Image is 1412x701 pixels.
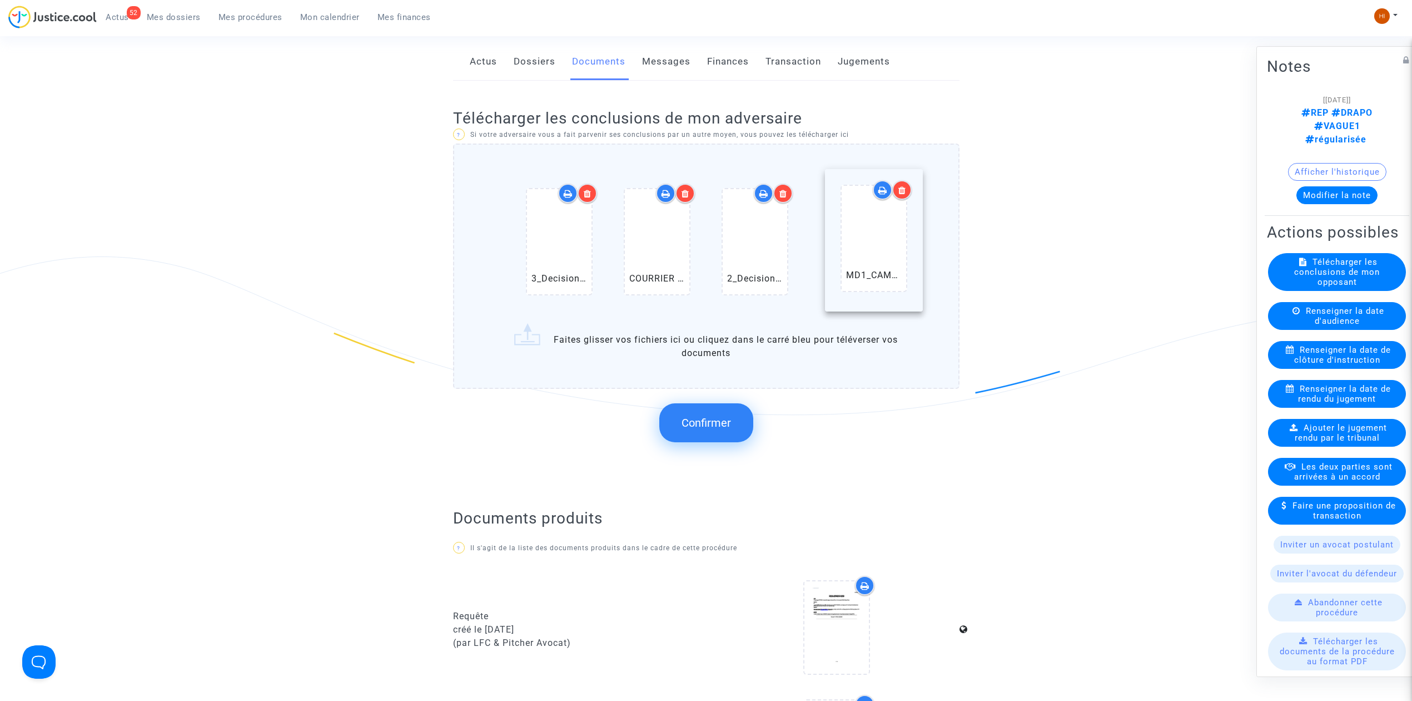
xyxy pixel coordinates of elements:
[572,43,625,80] a: Documents
[838,43,890,80] a: Jugements
[682,416,731,430] span: Confirmer
[1298,384,1391,404] span: Renseigner la date de rendu du jugement
[1294,345,1391,365] span: Renseigner la date de clôture d'instruction
[1292,501,1396,521] span: Faire une proposition de transaction
[1294,257,1380,287] span: Télécharger les conclusions de mon opposant
[300,12,360,22] span: Mon calendrier
[642,43,690,80] a: Messages
[453,541,959,555] p: Il s'agit de la liste des documents produits dans le cadre de cette procédure
[1267,223,1407,242] h2: Actions possibles
[106,12,129,22] span: Actus
[1306,306,1384,326] span: Renseigner la date d'audience
[1280,636,1395,667] span: Télécharger les documents de la procédure au format PDF
[1314,121,1360,131] span: VAGUE1
[707,43,749,80] a: Finances
[765,43,821,80] a: Transaction
[97,9,138,26] a: 52Actus
[453,108,959,128] h2: Télécharger les conclusions de mon adversaire
[1329,107,1373,118] span: DRAPO
[1280,540,1394,550] span: Inviter un avocat postulant
[8,6,97,28] img: jc-logo.svg
[1267,57,1407,76] h2: Notes
[1295,423,1388,443] span: Ajouter le jugement rendu par le tribunal
[22,645,56,679] iframe: Help Scout Beacon - Open
[1296,186,1378,204] button: Modifier la note
[453,128,959,142] p: Si votre adversaire vous a fait parvenir ses conclusions par un autre moyen, vous pouvez les télé...
[147,12,201,22] span: Mes dossiers
[1294,462,1393,482] span: Les deux parties sont arrivées à un accord
[1308,598,1383,618] span: Abandonner cette procédure
[514,43,555,80] a: Dossiers
[453,636,698,650] div: (par LFC & Pitcher Avocat)
[1374,8,1390,24] img: fc99b196863ffcca57bb8fe2645aafd9
[1301,107,1329,118] span: REP
[659,403,753,442] button: Confirmer
[369,9,440,26] a: Mes finances
[453,509,959,528] h2: Documents produits
[457,132,460,138] span: ?
[453,610,698,623] div: Requête
[453,623,698,636] div: créé le [DATE]
[127,6,141,19] div: 52
[138,9,210,26] a: Mes dossiers
[1305,134,1366,145] span: régularisée
[210,9,291,26] a: Mes procédures
[1323,96,1351,104] span: [[DATE]]
[291,9,369,26] a: Mon calendrier
[218,12,282,22] span: Mes procédures
[1277,569,1397,579] span: Inviter l'avocat du défendeur
[377,12,431,22] span: Mes finances
[1288,163,1386,181] button: Afficher l'historique
[470,43,497,80] a: Actus
[457,545,460,551] span: ?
